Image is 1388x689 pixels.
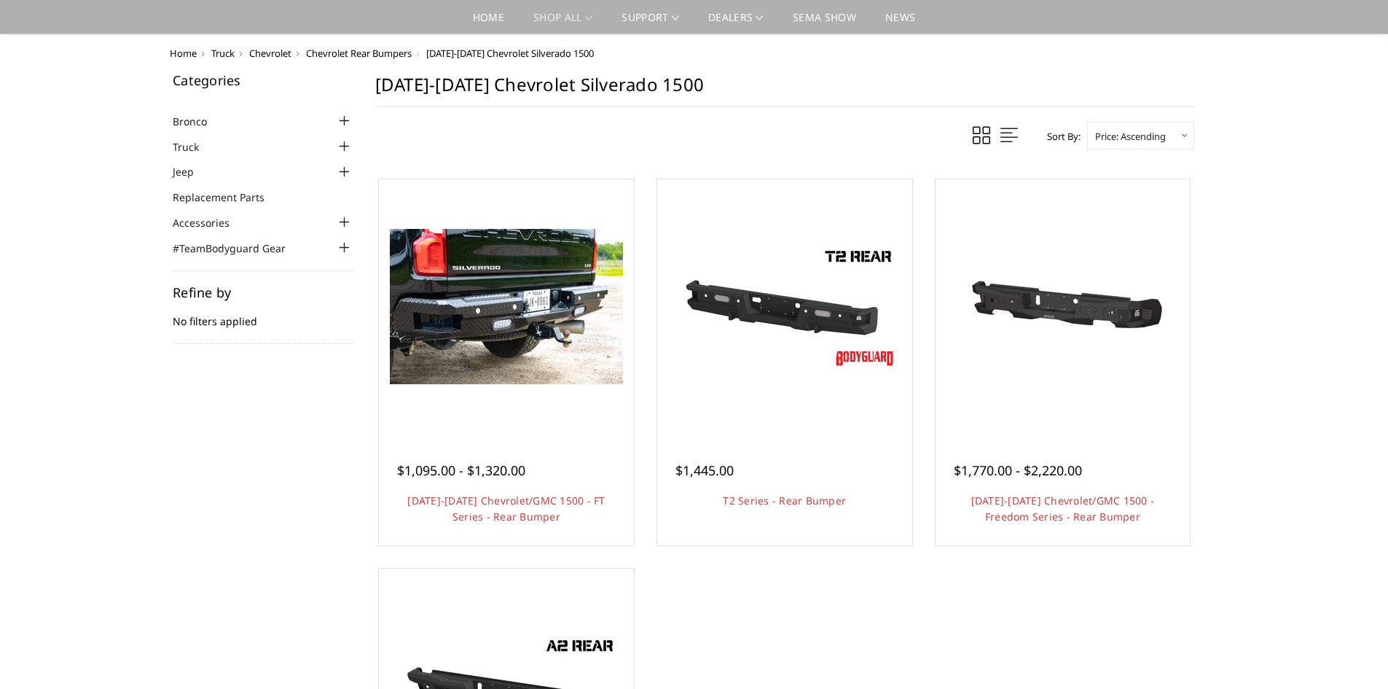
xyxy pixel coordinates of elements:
a: News [885,12,915,34]
a: Home [473,12,504,34]
a: Truck [211,47,235,60]
span: $1,770.00 - $2,220.00 [954,462,1082,479]
h5: Categories [173,74,353,87]
a: Support [622,12,679,34]
a: shop all [533,12,592,34]
a: Chevrolet [249,47,291,60]
span: $1,445.00 [675,462,734,479]
a: 2019-2025 Chevrolet/GMC 1500 - FT Series - Rear Bumper 2019-2025 Chevrolet/GMC 1500 - FT Series -... [383,183,630,431]
div: No filters applied [173,286,353,344]
span: [DATE]-[DATE] Chevrolet Silverado 1500 [426,47,594,60]
a: 2019-2025 Chevrolet/GMC 1500 - Freedom Series - Rear Bumper 2019-2025 Chevrolet/GMC 1500 - Freedo... [939,183,1187,431]
a: Home [170,47,197,60]
a: SEMA Show [793,12,856,34]
a: #TeamBodyguard Gear [173,241,304,256]
a: Bronco [173,114,225,129]
a: Truck [173,139,217,155]
a: [DATE]-[DATE] Chevrolet/GMC 1500 - FT Series - Rear Bumper [407,494,605,523]
span: $1,095.00 - $1,320.00 [397,462,525,479]
a: Dealers [708,12,764,34]
a: T2 Series - Rear Bumper T2 Series - Rear Bumper [661,183,909,431]
a: Jeep [173,164,212,179]
a: [DATE]-[DATE] Chevrolet/GMC 1500 - Freedom Series - Rear Bumper [971,494,1155,523]
label: Sort By: [1039,125,1081,147]
a: Replacement Parts [173,190,283,205]
h5: Refine by [173,286,353,299]
a: T2 Series - Rear Bumper [723,494,846,507]
a: Chevrolet Rear Bumpers [306,47,412,60]
h1: [DATE]-[DATE] Chevrolet Silverado 1500 [375,74,1194,107]
a: Accessories [173,215,248,230]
